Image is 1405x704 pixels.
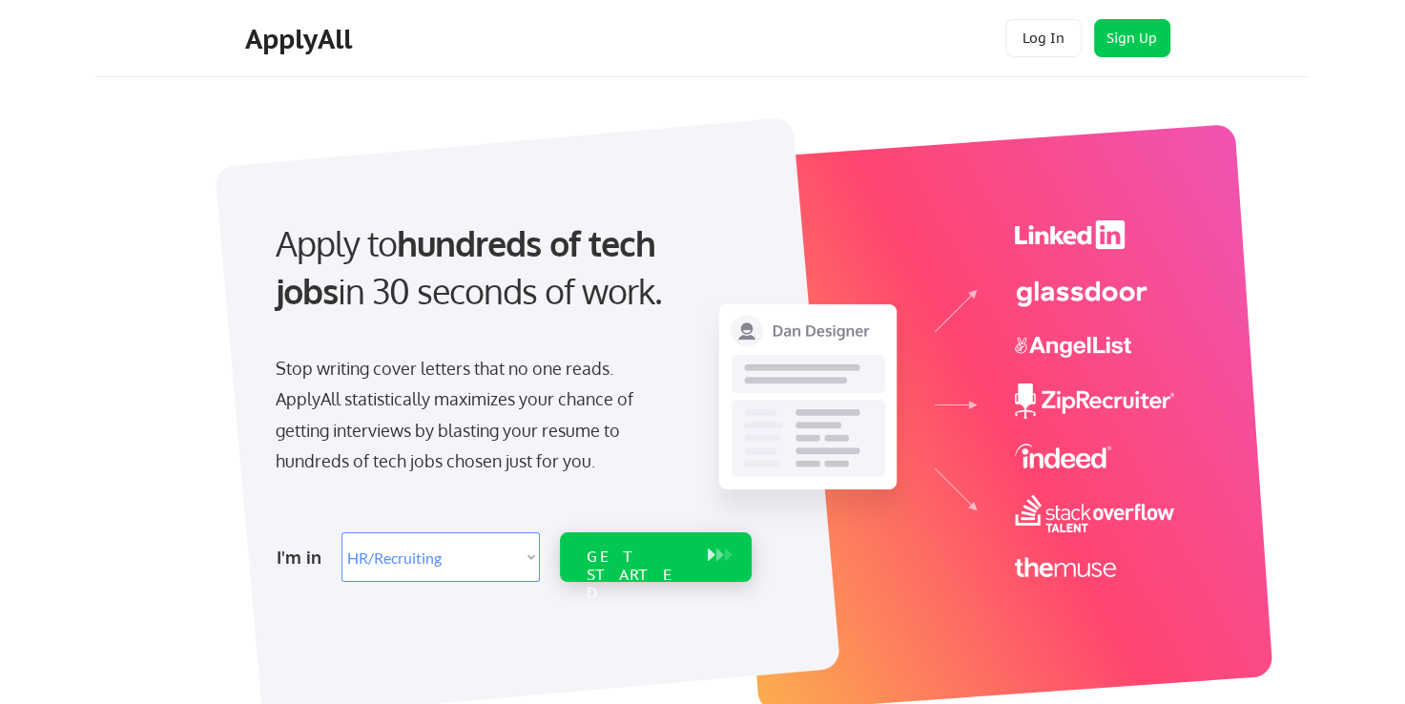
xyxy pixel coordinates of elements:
div: Apply to in 30 seconds of work. [276,219,744,316]
div: Stop writing cover letters that no one reads. ApplyAll statistically maximizes your chance of get... [276,353,668,477]
div: GET STARTED [587,548,689,603]
div: I'm in [277,542,330,572]
button: Log In [1005,19,1082,57]
button: Sign Up [1094,19,1170,57]
strong: hundreds of tech jobs [276,221,664,312]
div: ApplyAll [245,23,358,55]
